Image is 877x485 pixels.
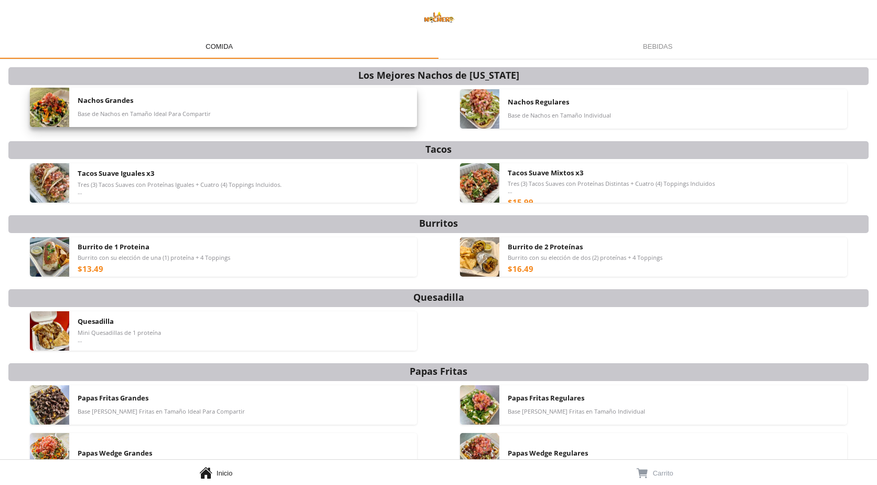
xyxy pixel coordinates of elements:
div: $13.49 [78,263,103,274]
span: Papas Fritas Grandes [78,393,148,403]
div: Quesadilla [413,290,464,304]
span: Tres (3) Tacos Suaves con Proteínas Distintas + Cuatro (4) Toppings Incluidos *Toppings Serán Igu... [508,180,715,195]
span: Quesadilla [78,317,114,326]
span: Burrito de 2 Proteínas [508,242,583,251]
span: Base de Nachos en Tamaño Individual [508,112,611,119]
div: Papas Fritas [410,364,467,378]
span: Carrito [653,469,673,477]
span: Inicio [217,469,232,477]
span: Papas Wedge Regulares [508,448,588,458]
span: Base [PERSON_NAME] Fritas en Tamaño Ideal Para Compartir [78,408,245,415]
div: Los Mejores Nachos de [US_STATE] [358,68,519,82]
div: $16.49 [508,263,533,274]
span: Nachos Regulares [508,97,569,107]
span: Tacos Suave Iguales x3 [78,168,154,178]
span: Mini Quesadillas de 1 proteína Toppings Salen Aparte [78,329,161,344]
span: Papas Fritas Regulares [508,393,584,403]
div: Burritos [419,216,458,230]
div: Tacos [425,142,452,156]
div: $15.99 [508,197,533,207]
span: Base [PERSON_NAME] Fritas en Tamaño Individual [508,408,645,415]
span: Burrito con su elección de dos (2) proteínas + 4 Toppings [508,254,662,261]
span: Base de Nachos en Tamaño Ideal Para Compartir [78,110,211,118]
span: Burrito de 1 Proteina [78,242,149,251]
span: Papas Wedge Grandes [78,448,152,458]
span: Tres (3) Tacos Suaves con Proteínas Iguales + Cuatro (4) Toppings Incluidos. *Toppings Serán Igua... [78,181,282,196]
button:  [636,466,649,480]
span: Nachos Grandes [78,96,133,105]
span: Tacos Suave Mixtos x3 [508,168,583,177]
a: Carrito [438,460,877,485]
span: Burrito con su elección de una (1) proteína + 4 Toppings [78,254,230,261]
